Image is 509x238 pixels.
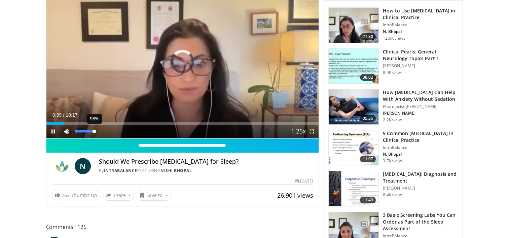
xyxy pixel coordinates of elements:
[360,33,376,40] span: 21:30
[383,48,459,62] h3: Clinical Pearls: General Neurology Topics Part 1
[383,171,459,184] h3: [MEDICAL_DATA]: Diagnosis and Treatment
[292,125,305,138] button: Playback Rate
[383,212,459,232] h3: 3 Basic Screening Labs You Can Order as Part of the Sleep Assessment
[383,22,459,28] p: IntraBalance
[52,112,62,118] span: 0:39
[137,190,171,201] button: Save to
[66,112,77,118] span: 10:17
[75,158,91,174] a: N
[383,7,459,21] h3: How to Use [MEDICAL_DATA] in Clinical Practice
[62,192,70,198] span: 262
[383,36,405,41] p: 12.0K views
[328,171,459,206] a: 11:49 [MEDICAL_DATA]: Diagnosis and Treatment [PERSON_NAME] 6.4K views
[383,158,403,164] p: 3.7K views
[46,223,319,231] span: Comments 126
[360,115,376,122] span: 05:36
[99,168,314,174] div: By FEATURING
[329,89,378,124] img: 7bfe4765-2bdb-4a7e-8d24-83e30517bd33.150x105_q85_crop-smart_upscale.jpg
[360,74,376,81] span: 38:02
[104,168,137,173] a: IntraBalance
[383,111,459,116] p: [PERSON_NAME]
[383,192,403,198] p: 6.4K views
[383,117,403,123] p: 2.2K views
[103,190,134,201] button: Share
[63,112,65,118] span: /
[383,130,459,144] h3: 5 Common [MEDICAL_DATA] in Clinical Practice
[99,158,314,165] h4: Should We Prescribe [MEDICAL_DATA] for Sleep?
[328,130,459,166] a: 11:07 5 Common [MEDICAL_DATA] in Clinical Practice IntraBalance N. Bhopal 3.7K views
[383,104,459,109] p: Pharmacist [PERSON_NAME]
[383,70,403,75] p: 8.9K views
[329,49,378,84] img: 91ec4e47-6cc3-4d45-a77d-be3eb23d61cb.150x105_q85_crop-smart_upscale.jpg
[295,178,313,184] div: [DATE]
[329,8,378,43] img: 662646f3-24dc-48fd-91cb-7f13467e765c.150x105_q85_crop-smart_upscale.jpg
[46,125,60,138] button: Pause
[383,186,459,191] p: [PERSON_NAME]
[60,125,73,138] button: Mute
[75,130,94,132] div: Volume Level
[360,197,376,203] span: 11:49
[52,158,72,174] img: IntraBalance
[277,191,313,199] span: 26,901 views
[329,130,378,165] img: e41a58fc-c8b3-4e06-accc-3dd0b2ae14cc.150x105_q85_crop-smart_upscale.jpg
[328,7,459,43] a: 21:30 How to Use [MEDICAL_DATA] in Clinical Practice IntraBalance N. Bhopal 12.0K views
[383,89,459,103] h3: How [MEDICAL_DATA] Can Help With Anxiety Without Sedation
[46,122,319,125] div: Progress Bar
[383,145,459,150] p: IntraBalance
[328,89,459,125] a: 05:36 How [MEDICAL_DATA] Can Help With Anxiety Without Sedation Pharmacist [PERSON_NAME] [PERSON_...
[360,156,376,162] span: 11:07
[383,63,459,69] p: [PERSON_NAME]
[329,171,378,206] img: 6e0bc43b-d42b-409a-85fd-0f454729f2ca.150x105_q85_crop-smart_upscale.jpg
[383,29,459,34] p: N. Bhopal
[328,48,459,84] a: 38:02 Clinical Pearls: General Neurology Topics Part 1 [PERSON_NAME] 8.9K views
[383,152,459,157] p: N. Bhopal
[305,125,319,138] button: Fullscreen
[52,190,100,200] a: 262 Thumbs Up
[160,168,192,173] a: Nishi Bhopal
